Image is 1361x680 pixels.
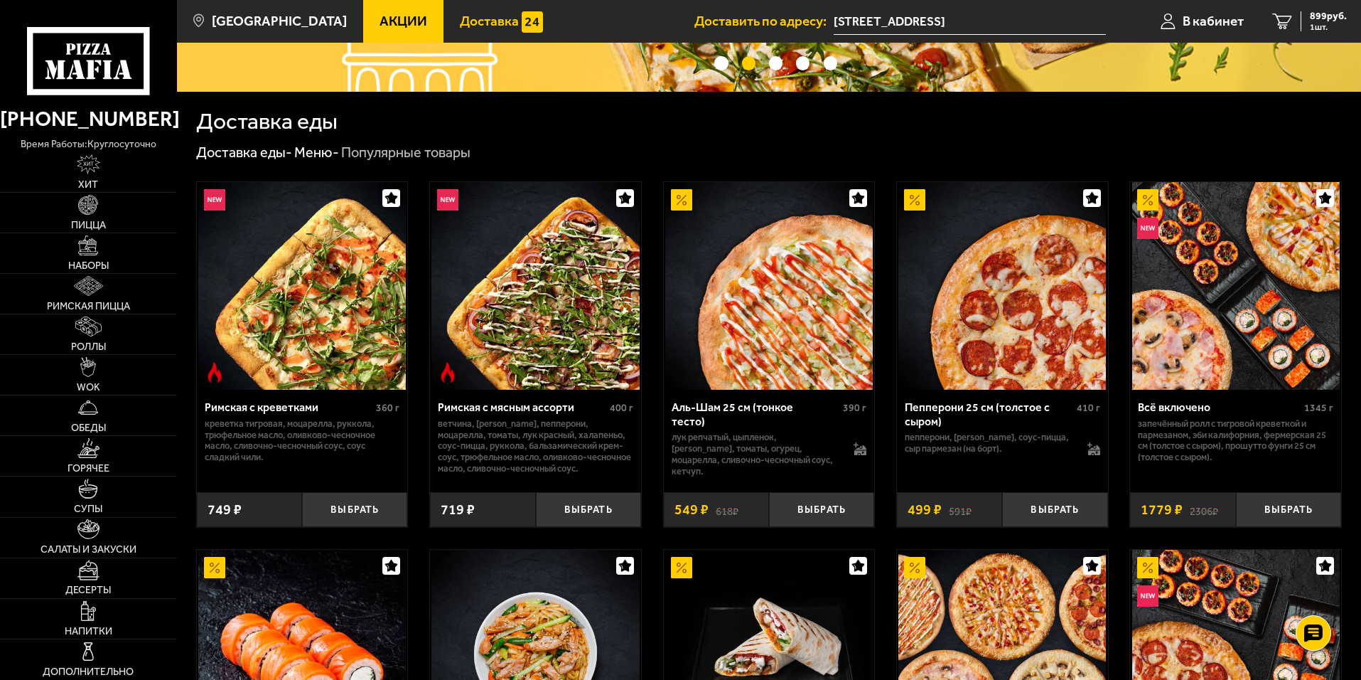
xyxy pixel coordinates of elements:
[460,14,519,28] span: Доставка
[796,56,809,70] button: точки переключения
[196,110,338,133] h1: Доставка еды
[47,302,130,312] span: Римская пицца
[769,492,874,527] button: Выбрать
[208,503,242,517] span: 749 ₽
[196,144,292,161] a: Доставка еды-
[1183,14,1244,28] span: В кабинет
[376,402,399,414] span: 360 г
[769,56,782,70] button: точки переключения
[74,504,102,514] span: Супы
[671,557,692,578] img: Акционный
[1138,418,1333,464] p: Запечённый ролл с тигровой креветкой и пармезаном, Эби Калифорния, Фермерская 25 см (толстое с сы...
[694,14,834,28] span: Доставить по адресу:
[77,383,100,393] span: WOK
[65,585,111,595] span: Десерты
[1304,402,1333,414] span: 1345 г
[1130,182,1341,390] a: АкционныйНовинкаВсё включено
[1138,400,1301,414] div: Всё включено
[1236,492,1341,527] button: Выбрать
[212,14,347,28] span: [GEOGRAPHIC_DATA]
[204,362,225,383] img: Острое блюдо
[843,402,866,414] span: 390 г
[1137,557,1158,578] img: Акционный
[714,56,728,70] button: точки переключения
[1310,11,1347,21] span: 899 руб.
[437,362,458,383] img: Острое блюдо
[742,56,755,70] button: точки переключения
[437,189,458,211] img: Новинка
[441,503,475,517] span: 719 ₽
[294,144,339,161] a: Меню-
[664,182,875,390] a: АкционныйАль-Шам 25 см (тонкое тесто)
[672,432,840,477] p: лук репчатый, цыпленок, [PERSON_NAME], томаты, огурец, моцарелла, сливочно-чесночный соус, кетчуп.
[68,464,109,474] span: Горячее
[905,400,1073,427] div: Пепперони 25 см (толстое с сыром)
[1002,492,1107,527] button: Выбрать
[65,627,112,637] span: Напитки
[71,423,106,433] span: Обеды
[430,182,641,390] a: НовинкаОстрое блюдоРимская с мясным ассорти
[43,667,134,677] span: Дополнительно
[205,400,373,414] div: Римская с креветками
[908,503,942,517] span: 499 ₽
[1137,585,1158,607] img: Новинка
[78,180,98,190] span: Хит
[824,56,837,70] button: точки переключения
[671,189,692,211] img: Акционный
[898,182,1106,390] img: Пепперони 25 см (толстое с сыром)
[438,400,606,414] div: Римская с мясным ассорти
[1141,503,1183,517] span: 1779 ₽
[905,432,1073,455] p: пепперони, [PERSON_NAME], соус-пицца, сыр пармезан (на борт).
[68,261,109,271] span: Наборы
[1310,23,1347,31] span: 1 шт.
[674,503,709,517] span: 549 ₽
[198,182,406,390] img: Римская с креветками
[904,557,925,578] img: Акционный
[904,189,925,211] img: Акционный
[610,402,633,414] span: 400 г
[665,182,873,390] img: Аль-Шам 25 см (тонкое тесто)
[302,492,407,527] button: Выбрать
[536,492,641,527] button: Выбрать
[1190,503,1218,517] s: 2306 ₽
[204,557,225,578] img: Акционный
[949,503,972,517] s: 591 ₽
[1077,402,1100,414] span: 410 г
[71,342,106,352] span: Роллы
[672,400,840,427] div: Аль-Шам 25 см (тонкое тесто)
[205,418,400,464] p: креветка тигровая, моцарелла, руккола, трюфельное масло, оливково-чесночное масло, сливочно-чесно...
[438,418,633,475] p: ветчина, [PERSON_NAME], пепперони, моцарелла, томаты, лук красный, халапеньо, соус-пицца, руккола...
[341,144,470,162] div: Популярные товары
[41,545,136,555] span: Салаты и закуски
[380,14,427,28] span: Акции
[1137,218,1158,239] img: Новинка
[431,182,639,390] img: Римская с мясным ассорти
[197,182,408,390] a: НовинкаОстрое блюдоРимская с креветками
[204,189,225,211] img: Новинка
[1132,182,1340,390] img: Всё включено
[897,182,1108,390] a: АкционныйПепперони 25 см (толстое с сыром)
[716,503,738,517] s: 618 ₽
[71,221,106,230] span: Пицца
[1137,189,1158,211] img: Акционный
[522,11,543,33] img: 15daf4d41897b9f0e9f617042186c801.svg
[834,9,1106,35] input: Ваш адрес доставки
